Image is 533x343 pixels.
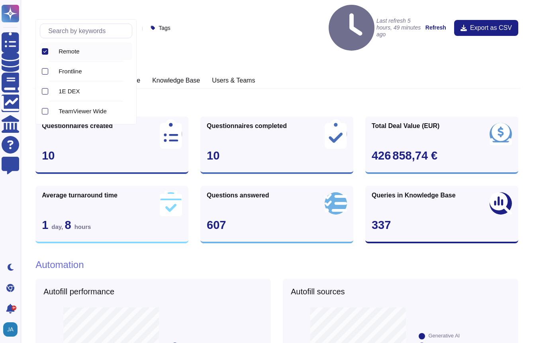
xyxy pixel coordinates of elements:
[291,287,510,296] h5: Autofill sources
[35,259,518,271] h1: Automation
[59,68,129,75] div: Frontline
[59,48,80,55] span: Remote
[52,106,55,116] div: TeamViewer Wide
[329,5,421,51] h4: Last refresh 5 hours, 49 minutes ago
[51,223,65,230] span: day ,
[12,306,16,310] div: 9+
[59,68,82,75] span: Frontline
[2,321,23,338] button: user
[44,24,132,38] input: Search by keywords
[207,192,269,199] span: Questions answered
[207,150,347,162] div: 10
[454,20,518,36] button: Export as CSV
[52,47,55,56] div: Remote
[52,42,132,60] div: Remote
[428,333,460,338] div: Generative AI
[42,150,182,162] div: 10
[372,150,512,162] div: 426 858,74 €
[59,88,80,95] span: 1E DEX
[52,67,55,76] div: Frontline
[372,219,512,231] div: 337
[159,25,170,31] span: Tags
[425,24,446,31] strong: Refresh
[470,25,512,31] span: Export as CSV
[207,123,287,129] span: Questionnaires completed
[52,62,132,80] div: Frontline
[59,108,107,115] span: TeamViewer Wide
[372,123,439,129] span: Total Deal Value (EUR)
[207,219,347,231] div: 607
[35,97,518,108] h1: Activity
[52,82,132,100] div: 1E DEX
[59,88,129,95] div: 1E DEX
[3,322,18,337] img: user
[152,77,200,84] h3: Knowledge Base
[43,287,263,296] h5: Autofill performance
[42,219,91,231] span: 1 8
[372,192,456,199] span: Queries in Knowledge Base
[59,108,129,115] div: TeamViewer Wide
[42,192,118,199] span: Average turnaround time
[74,223,91,230] span: hours
[52,102,132,120] div: TeamViewer Wide
[52,87,55,96] div: 1E DEX
[212,77,255,84] h3: Users & Teams
[42,123,113,129] span: Questionnaires created
[59,48,129,55] div: Remote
